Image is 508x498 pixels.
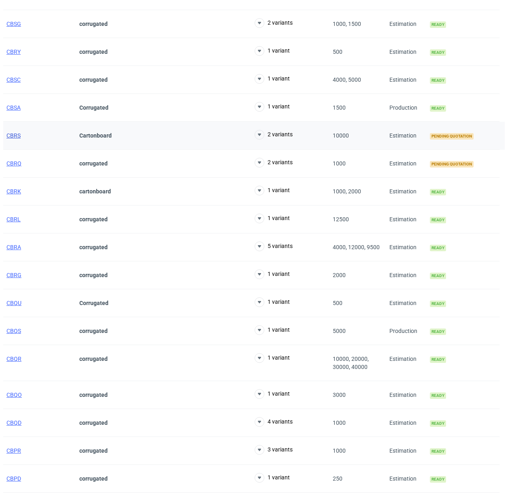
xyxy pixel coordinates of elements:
[430,273,446,279] span: Ready
[6,392,22,398] a: CBQO
[430,77,446,84] span: Ready
[79,104,108,111] strong: Corrugated
[6,272,21,278] a: CBRG
[386,289,427,317] div: Estimation
[386,38,427,66] div: Estimation
[430,301,446,307] span: Ready
[333,132,349,139] span: 10000
[255,18,293,28] button: 2 variants
[255,158,293,167] button: 2 variants
[386,317,427,345] div: Production
[6,21,21,27] a: CBSG
[430,49,446,56] span: Ready
[79,447,108,454] strong: corrugated
[333,104,346,111] span: 1500
[255,445,293,455] button: 3 variants
[79,216,108,223] strong: corrugated
[6,49,21,55] a: CBRY
[6,300,21,306] a: CBQU
[6,216,21,223] a: CBRL
[386,94,427,122] div: Production
[386,150,427,178] div: Estimation
[333,272,346,278] span: 2000
[255,269,290,279] button: 1 variant
[6,104,21,111] a: CBSA
[333,160,346,167] span: 1000
[333,392,346,398] span: 3000
[430,245,446,251] span: Ready
[386,261,427,289] div: Estimation
[333,300,342,306] span: 500
[386,178,427,206] div: Estimation
[6,328,21,334] a: CBQS
[79,132,112,139] strong: Cartonboard
[255,214,290,223] button: 1 variant
[430,189,446,195] span: Ready
[430,217,446,223] span: Ready
[333,475,342,482] span: 250
[6,420,21,426] a: CBQD
[430,448,446,455] span: Ready
[79,392,108,398] strong: corrugated
[333,76,361,83] span: 4000, 5000
[6,356,21,362] a: CBQR
[430,476,446,483] span: Ready
[79,328,108,334] strong: corrugated
[6,447,21,454] a: CBPR
[79,76,108,83] strong: corrugated
[386,122,427,150] div: Estimation
[255,325,290,335] button: 1 variant
[255,297,290,307] button: 1 variant
[79,244,108,250] strong: corrugated
[333,188,361,195] span: 1000, 2000
[255,102,290,112] button: 1 variant
[79,188,111,195] strong: cartonboard
[430,21,446,28] span: Ready
[6,132,21,139] a: CBRS
[386,233,427,261] div: Estimation
[333,356,369,370] span: 10000, 20000, 30000, 40000
[79,475,108,482] strong: corrugated
[333,216,349,223] span: 12500
[6,160,21,167] a: CBRQ
[333,244,380,250] span: 4000, 12000, 9500
[6,188,21,195] a: CBRK
[255,353,290,363] button: 1 variant
[430,133,474,140] span: Pending quotation
[386,206,427,233] div: Estimation
[6,244,21,250] a: CBRA
[430,161,474,167] span: Pending quotation
[333,447,346,454] span: 1000
[79,21,108,27] strong: corrugated
[79,49,108,55] strong: corrugated
[255,186,290,195] button: 1 variant
[333,420,346,426] span: 1000
[79,420,108,426] strong: corrugated
[333,328,346,334] span: 5000
[6,475,21,482] a: CBPD
[79,300,108,306] strong: Corrugated
[386,345,427,381] div: Estimation
[430,105,446,112] span: Ready
[255,242,293,251] button: 5 variants
[255,417,293,427] button: 4 variants
[333,49,342,55] span: 500
[255,74,290,84] button: 1 variant
[6,76,21,83] a: CBSC
[386,66,427,94] div: Estimation
[333,21,361,27] span: 1000, 1500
